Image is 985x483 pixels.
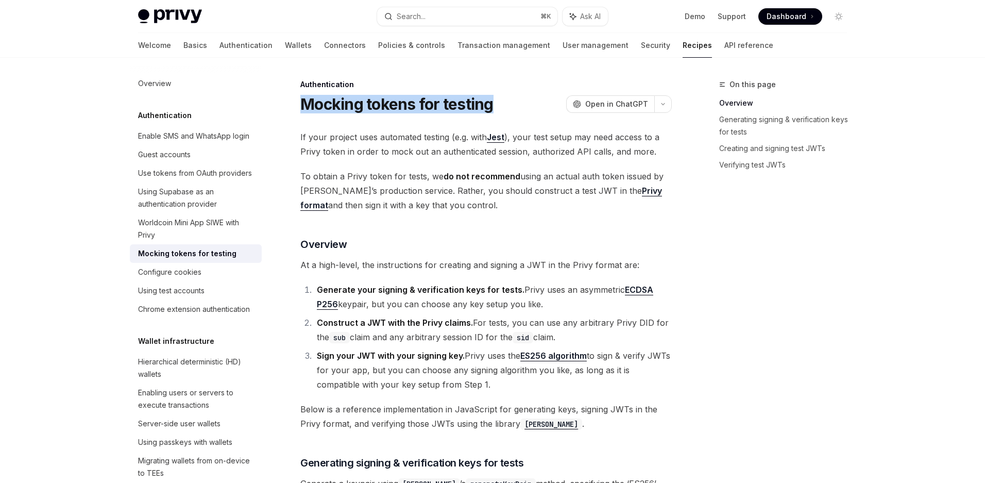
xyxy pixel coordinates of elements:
[130,164,262,182] a: Use tokens from OAuth providers
[219,33,273,58] a: Authentication
[317,318,473,328] strong: Construct a JWT with the Privy claims.
[300,402,672,431] span: Below is a reference implementation in JavaScript for generating keys, signing JWTs in the Privy ...
[329,332,350,343] code: sub
[130,263,262,281] a: Configure cookies
[457,33,550,58] a: Transaction management
[138,148,191,161] div: Guest accounts
[563,33,629,58] a: User management
[397,10,426,23] div: Search...
[138,216,256,241] div: Worldcoin Mini App SIWE with Privy
[130,414,262,433] a: Server-side user wallets
[314,348,672,392] li: Privy uses the to sign & verify JWTs for your app, but you can choose any signing algorithm you l...
[300,95,494,113] h1: Mocking tokens for testing
[138,285,205,297] div: Using test accounts
[513,332,533,343] code: sid
[138,33,171,58] a: Welcome
[444,171,520,181] strong: do not recommend
[130,353,262,384] a: Hierarchical deterministic (HD) wallets
[138,9,202,24] img: light logo
[520,351,587,361] a: ES256 algorithm
[138,167,252,179] div: Use tokens from OAuth providers
[138,186,256,210] div: Using Supabase as an authentication provider
[540,12,551,21] span: ⌘ K
[130,452,262,482] a: Migrating wallets from on-device to TEEs
[378,33,445,58] a: Policies & controls
[317,351,465,361] strong: Sign your JWT with your signing key.
[138,356,256,380] div: Hierarchical deterministic (HD) wallets
[685,11,705,22] a: Demo
[130,433,262,452] a: Using passkeys with wallets
[130,213,262,244] a: Worldcoin Mini App SIWE with Privy
[130,300,262,319] a: Chrome extension authentication
[138,455,256,479] div: Migrating wallets from on-device to TEEs
[300,258,672,272] span: At a high-level, the instructions for creating and signing a JWT in the Privy format are:
[300,237,347,252] span: Overview
[130,182,262,213] a: Using Supabase as an authentication provider
[130,145,262,164] a: Guest accounts
[683,33,712,58] a: Recipes
[138,109,192,122] h5: Authentication
[758,8,822,25] a: Dashboard
[585,99,648,109] span: Open in ChatGPT
[520,419,582,429] a: [PERSON_NAME]
[563,7,608,26] button: Ask AI
[724,33,773,58] a: API reference
[830,8,847,25] button: Toggle dark mode
[130,384,262,414] a: Enabling users or servers to execute transactions
[520,419,582,430] code: [PERSON_NAME]
[300,456,523,470] span: Generating signing & verification keys for tests
[729,78,776,91] span: On this page
[138,77,171,90] div: Overview
[487,132,504,143] a: Jest
[314,315,672,344] li: For tests, you can use any arbitrary Privy DID for the claim and any arbitrary session ID for the...
[719,140,855,157] a: Creating and signing test JWTs
[285,33,312,58] a: Wallets
[566,95,654,113] button: Open in ChatGPT
[377,7,557,26] button: Search...⌘K
[580,11,601,22] span: Ask AI
[130,281,262,300] a: Using test accounts
[317,285,524,295] strong: Generate your signing & verification keys for tests.
[719,157,855,173] a: Verifying test JWTs
[138,436,232,448] div: Using passkeys with wallets
[767,11,806,22] span: Dashboard
[183,33,207,58] a: Basics
[300,130,672,159] span: If your project uses automated testing (e.g. with ), your test setup may need access to a Privy t...
[641,33,670,58] a: Security
[300,79,672,90] div: Authentication
[130,244,262,263] a: Mocking tokens for testing
[300,169,672,212] span: To obtain a Privy token for tests, we using an actual auth token issued by [PERSON_NAME]’s produc...
[138,247,236,260] div: Mocking tokens for testing
[138,387,256,411] div: Enabling users or servers to execute transactions
[138,418,220,430] div: Server-side user wallets
[719,111,855,140] a: Generating signing & verification keys for tests
[138,335,214,347] h5: Wallet infrastructure
[138,130,249,142] div: Enable SMS and WhatsApp login
[314,282,672,311] li: Privy uses an asymmetric keypair, but you can choose any key setup you like.
[130,74,262,93] a: Overview
[719,95,855,111] a: Overview
[718,11,746,22] a: Support
[138,303,250,315] div: Chrome extension authentication
[130,127,262,145] a: Enable SMS and WhatsApp login
[138,266,201,278] div: Configure cookies
[324,33,366,58] a: Connectors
